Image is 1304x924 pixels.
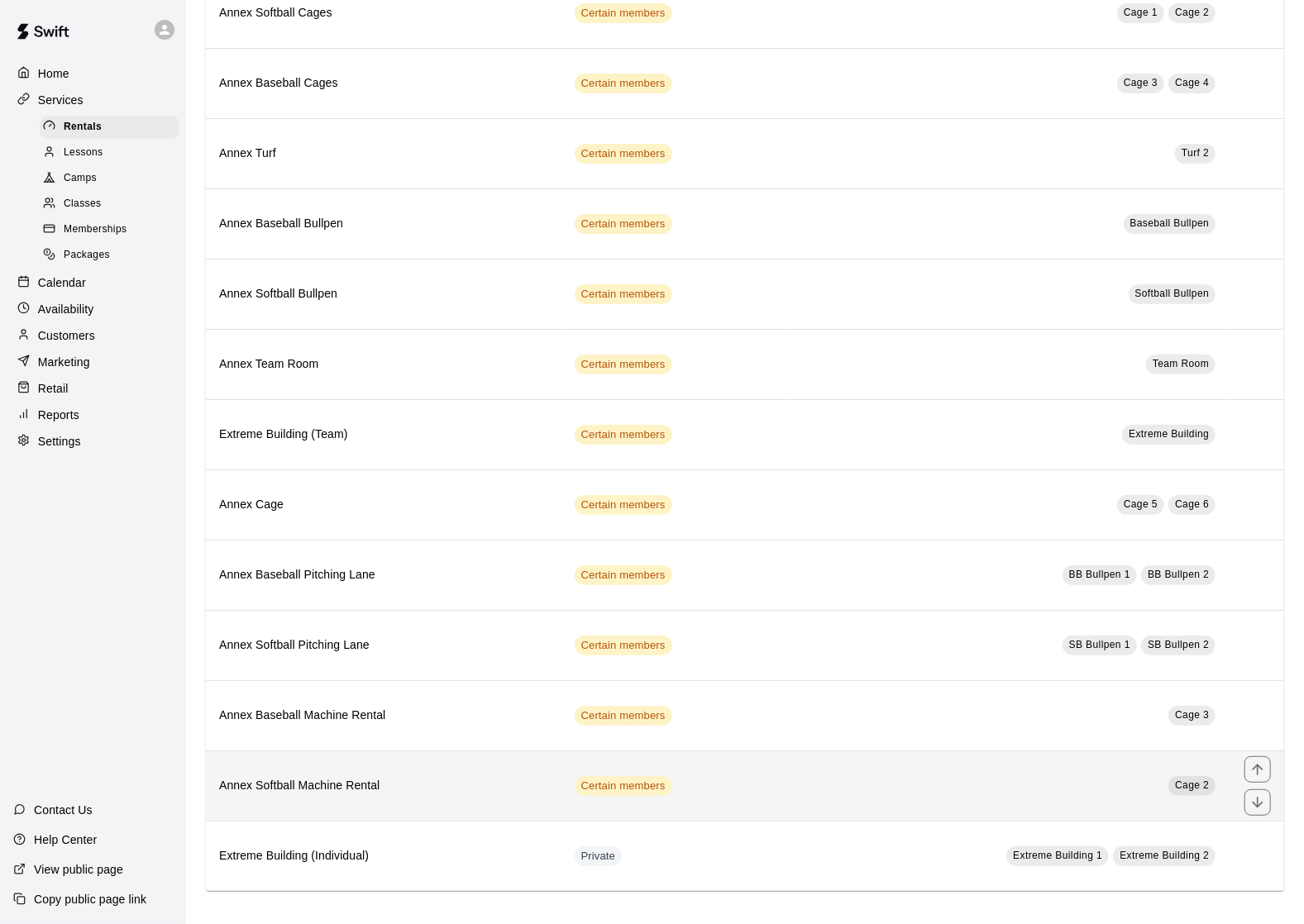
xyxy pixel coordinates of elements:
div: This service is visible to only customers with certain memberships. Check the service pricing for... [575,355,672,374]
a: Customers [13,323,173,348]
p: Customers [38,327,95,344]
div: This service is hidden, and can only be accessed via a direct link [575,846,623,866]
p: Availability [38,301,94,317]
span: BB Bullpen 2 [1148,569,1209,580]
span: Certain members [575,6,672,21]
span: Certain members [575,357,672,373]
h6: Annex Softball Cages [219,4,548,22]
a: Camps [40,166,186,192]
div: Rentals [40,116,179,139]
span: Certain members [575,708,672,724]
a: Calendar [13,270,173,295]
span: Certain members [575,146,672,162]
span: Cage 2 [1175,779,1209,791]
a: Services [13,88,173,112]
h6: Annex Baseball Cages [219,74,548,93]
span: Certain members [575,217,672,232]
span: Extreme Building 2 [1120,850,1209,861]
h6: Annex Softball Bullpen [219,285,548,303]
a: Marketing [13,350,173,374]
div: Lessons [40,141,179,164]
p: Retail [38,380,69,397]
p: Calendar [38,274,86,291]
a: Reports [13,402,173,427]
h6: Annex Baseball Pitching Lane [219,566,548,584]
a: Availability [13,297,173,321]
p: Contact Us [34,802,93,818]
p: Marketing [38,354,90,370]
div: Packages [40,244,179,267]
div: This service is visible to only customers with certain memberships. Check the service pricing for... [575,776,672,796]
div: This service is visible to only customers with certain memberships. Check the service pricing for... [575,706,672,726]
span: SB Bullpen 1 [1069,639,1130,650]
span: Certain members [575,638,672,654]
span: Cage 2 [1175,7,1209,18]
button: move item up [1244,756,1271,783]
p: Copy public page link [34,891,146,907]
h6: Annex Team Room [219,355,548,374]
h6: Annex Baseball Machine Rental [219,707,548,725]
a: Rentals [40,114,186,140]
div: This service is visible to only customers with certain memberships. Check the service pricing for... [575,3,672,23]
span: Team Room [1153,358,1209,369]
a: Retail [13,376,173,401]
span: Certain members [575,498,672,513]
span: Cage 4 [1175,77,1209,88]
div: This service is visible to only customers with certain memberships. Check the service pricing for... [575,636,672,655]
p: Help Center [34,831,97,848]
p: View public page [34,861,123,878]
span: Rentals [64,119,102,136]
div: This service is visible to only customers with certain memberships. Check the service pricing for... [575,565,672,585]
h6: Annex Softball Machine Rental [219,777,548,795]
span: Certain members [575,76,672,92]
a: Lessons [40,140,186,165]
p: Services [38,92,84,108]
span: Classes [64,196,101,212]
a: Memberships [40,217,186,243]
span: Certain members [575,287,672,302]
h6: Extreme Building (Team) [219,426,548,444]
div: This service is visible to only customers with certain memberships. Check the service pricing for... [575,495,672,515]
span: Cage 1 [1124,7,1158,18]
span: Cage 3 [1124,77,1158,88]
a: Settings [13,429,173,454]
h6: Annex Turf [219,145,548,163]
span: Extreme Building [1129,428,1209,440]
div: This service is visible to only customers with certain memberships. Check the service pricing for... [575,284,672,304]
div: This service is visible to only customers with certain memberships. Check the service pricing for... [575,214,672,234]
span: Camps [64,170,97,187]
a: Packages [40,243,186,269]
span: Cage 5 [1124,498,1158,510]
div: This service is visible to only customers with certain memberships. Check the service pricing for... [575,425,672,445]
p: Reports [38,407,79,423]
span: Baseball Bullpen [1130,217,1210,229]
span: Certain members [575,568,672,583]
span: Softball Bullpen [1135,288,1210,299]
span: SB Bullpen 2 [1148,639,1209,650]
div: This service is visible to only customers with certain memberships. Check the service pricing for... [575,144,672,164]
span: Memberships [64,221,127,238]
span: Extreme Building 1 [1013,850,1102,861]
span: Cage 3 [1175,709,1209,721]
div: This service is visible to only customers with certain memberships. Check the service pricing for... [575,74,672,93]
span: Private [575,849,623,864]
h6: Annex Cage [219,496,548,514]
span: Certain members [575,427,672,443]
div: Memberships [40,218,179,241]
a: Classes [40,192,186,217]
p: Home [38,65,69,82]
h6: Extreme Building (Individual) [219,847,548,865]
span: Certain members [575,779,672,794]
a: Home [13,61,173,86]
div: Camps [40,167,179,190]
span: Cage 6 [1175,498,1209,510]
button: move item down [1244,789,1271,816]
